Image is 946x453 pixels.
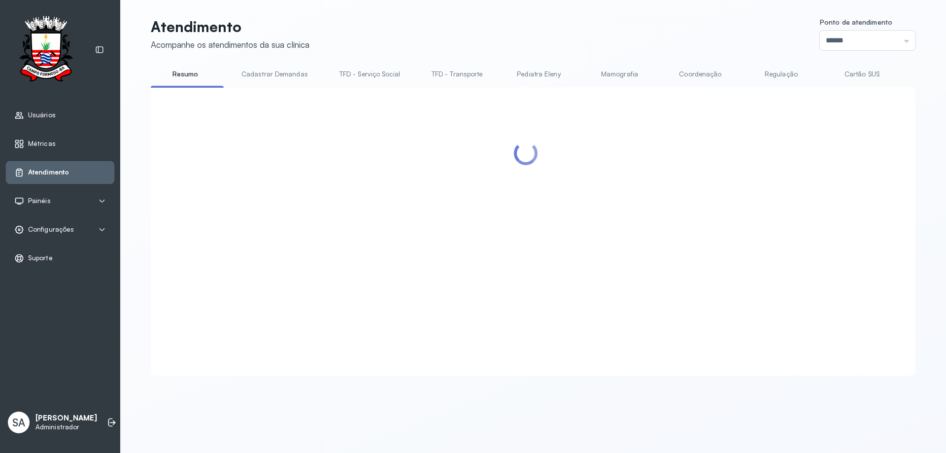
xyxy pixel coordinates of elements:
a: Mamografia [585,66,654,82]
p: Administrador [35,423,97,431]
a: Resumo [151,66,220,82]
a: Cartão SUS [827,66,896,82]
a: Usuários [14,110,106,120]
a: TFD - Serviço Social [330,66,410,82]
p: Atendimento [151,18,309,35]
a: Regulação [746,66,815,82]
span: Usuários [28,111,56,119]
span: Atendimento [28,168,69,176]
a: Métricas [14,139,106,149]
span: Métricas [28,139,56,148]
a: TFD - Transporte [422,66,493,82]
a: Atendimento [14,168,106,177]
img: Logotipo do estabelecimento [10,16,81,84]
a: Pediatra Eleny [504,66,573,82]
div: Acompanhe os atendimentos da sua clínica [151,39,309,50]
span: Suporte [28,254,53,262]
span: Painéis [28,197,51,205]
a: Cadastrar Demandas [232,66,318,82]
a: Coordenação [666,66,735,82]
span: Ponto de atendimento [820,18,892,26]
p: [PERSON_NAME] [35,414,97,423]
span: Configurações [28,225,74,234]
